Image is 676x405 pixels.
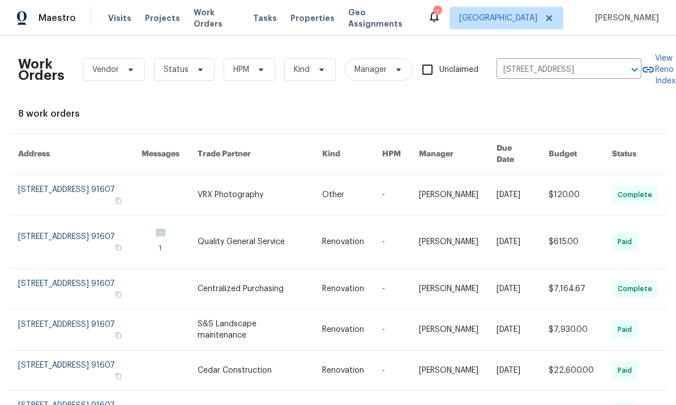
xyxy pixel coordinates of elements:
[373,215,410,269] td: -
[348,7,414,29] span: Geo Assignments
[603,134,667,175] th: Status
[439,64,478,76] span: Unclaimed
[591,12,659,24] span: [PERSON_NAME]
[459,12,537,24] span: [GEOGRAPHIC_DATA]
[487,134,540,175] th: Due Date
[189,215,313,269] td: Quality General Service
[290,12,335,24] span: Properties
[313,309,373,351] td: Renovation
[410,309,487,351] td: [PERSON_NAME]
[540,134,603,175] th: Budget
[313,269,373,309] td: Renovation
[9,134,132,175] th: Address
[108,12,131,24] span: Visits
[373,134,410,175] th: HPM
[132,134,189,175] th: Messages
[113,289,123,300] button: Copy Address
[253,14,277,22] span: Tasks
[373,351,410,391] td: -
[641,53,675,87] a: View Reno Index
[189,175,313,215] td: VRX Photography
[189,269,313,309] td: Centralized Purchasing
[113,330,123,340] button: Copy Address
[373,269,410,309] td: -
[145,12,180,24] span: Projects
[410,215,487,269] td: [PERSON_NAME]
[189,134,313,175] th: Trade Partner
[497,61,610,79] input: Enter in an address
[373,309,410,351] td: -
[373,175,410,215] td: -
[313,175,373,215] td: Other
[92,64,119,75] span: Vendor
[113,242,123,253] button: Copy Address
[433,7,441,18] div: 7
[313,215,373,269] td: Renovation
[410,269,487,309] td: [PERSON_NAME]
[194,7,239,29] span: Work Orders
[313,134,373,175] th: Kind
[164,64,189,75] span: Status
[189,351,313,391] td: Cedar Construction
[233,64,249,75] span: HPM
[313,351,373,391] td: Renovation
[189,309,313,351] td: S&S Landscape maintenance
[113,195,123,206] button: Copy Address
[18,108,658,120] div: 8 work orders
[410,134,487,175] th: Manager
[354,64,387,75] span: Manager
[410,351,487,391] td: [PERSON_NAME]
[294,64,310,75] span: Kind
[18,58,65,81] h2: Work Orders
[38,12,76,24] span: Maestro
[410,175,487,215] td: [PERSON_NAME]
[627,62,643,78] button: Open
[113,371,123,381] button: Copy Address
